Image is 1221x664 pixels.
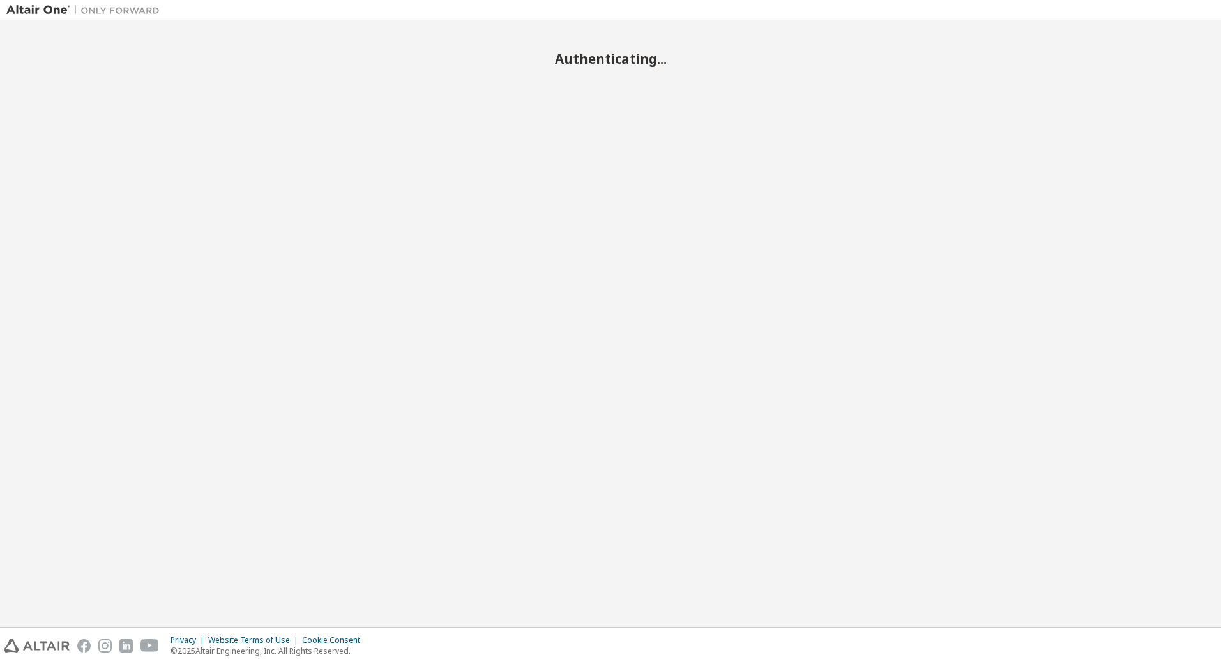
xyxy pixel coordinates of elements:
div: Website Terms of Use [208,635,302,645]
img: Altair One [6,4,166,17]
div: Cookie Consent [302,635,368,645]
img: linkedin.svg [119,639,133,653]
div: Privacy [171,635,208,645]
h2: Authenticating... [6,50,1215,67]
p: © 2025 Altair Engineering, Inc. All Rights Reserved. [171,645,368,656]
img: instagram.svg [98,639,112,653]
img: facebook.svg [77,639,91,653]
img: youtube.svg [140,639,159,653]
img: altair_logo.svg [4,639,70,653]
